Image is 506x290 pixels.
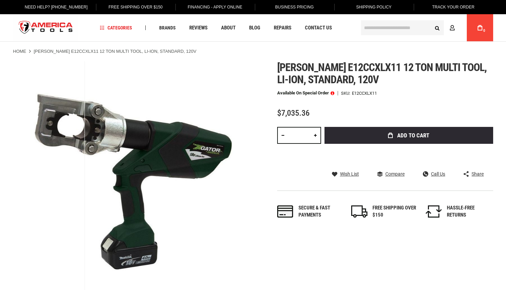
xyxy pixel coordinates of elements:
[472,172,484,176] span: Share
[159,25,176,30] span: Brands
[332,171,359,177] a: Wish List
[277,108,310,118] span: $7,035.36
[305,25,332,30] span: Contact Us
[156,23,179,32] a: Brands
[13,48,26,54] a: Home
[277,61,487,86] span: [PERSON_NAME] e12ccxlx11 12 ton multi tool, li-ion, standard, 120v
[324,127,493,144] button: Add to Cart
[423,171,445,177] a: Call Us
[426,205,442,218] img: returns
[277,205,293,218] img: payments
[13,15,79,41] a: store logo
[302,23,335,32] a: Contact Us
[218,23,239,32] a: About
[356,5,392,9] span: Shipping Policy
[397,133,429,138] span: Add to Cart
[351,205,367,218] img: shipping
[377,171,405,177] a: Compare
[221,25,236,30] span: About
[447,204,491,219] div: HASSLE-FREE RETURNS
[189,25,208,30] span: Reviews
[97,23,135,32] a: Categories
[246,23,263,32] a: Blog
[277,91,334,95] p: Available on Special Order
[474,14,486,41] a: 0
[341,91,352,95] strong: SKU
[186,23,211,32] a: Reviews
[249,25,260,30] span: Blog
[271,23,294,32] a: Repairs
[13,15,79,41] img: America Tools
[352,91,377,95] div: E12CCXLX11
[372,204,416,219] div: FREE SHIPPING OVER $150
[483,29,485,32] span: 0
[340,172,359,176] span: Wish List
[385,172,405,176] span: Compare
[431,172,445,176] span: Call Us
[34,49,196,54] strong: [PERSON_NAME] E12CCXLX11 12 TON MULTI TOOL, LI-ION, STANDARD, 120V
[100,25,132,30] span: Categories
[298,204,342,219] div: Secure & fast payments
[274,25,291,30] span: Repairs
[431,21,444,34] button: Search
